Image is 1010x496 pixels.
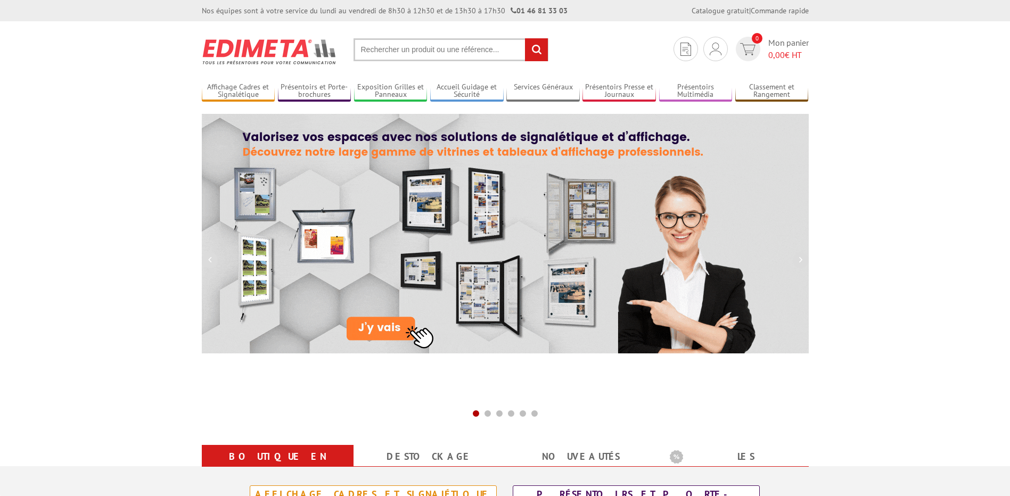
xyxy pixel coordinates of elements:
[354,38,548,61] input: Rechercher un produit ou une référence...
[768,49,785,60] span: 0,00
[659,82,733,100] a: Présentoirs Multimédia
[430,82,504,100] a: Accueil Guidage et Sécurité
[354,82,428,100] a: Exposition Grilles et Panneaux
[506,82,580,100] a: Services Généraux
[525,38,548,61] input: rechercher
[582,82,656,100] a: Présentoirs Presse et Journaux
[511,6,568,15] strong: 01 46 81 33 03
[366,447,492,466] a: Destockage
[680,43,691,56] img: devis rapide
[751,6,809,15] a: Commande rapide
[202,32,338,71] img: Présentoir, panneau, stand - Edimeta - PLV, affichage, mobilier bureau, entreprise
[768,37,809,61] span: Mon panier
[202,82,275,100] a: Affichage Cadres et Signalétique
[278,82,351,100] a: Présentoirs et Porte-brochures
[740,43,756,55] img: devis rapide
[752,33,762,44] span: 0
[768,49,809,61] span: € HT
[215,447,341,485] a: Boutique en ligne
[692,6,749,15] a: Catalogue gratuit
[733,37,809,61] a: devis rapide 0 Mon panier 0,00€ HT
[692,5,809,16] div: |
[670,447,796,485] a: Les promotions
[202,5,568,16] div: Nos équipes sont à votre service du lundi au vendredi de 8h30 à 12h30 et de 13h30 à 17h30
[518,447,644,466] a: nouveautés
[735,82,809,100] a: Classement et Rangement
[710,43,721,55] img: devis rapide
[670,447,803,468] b: Les promotions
